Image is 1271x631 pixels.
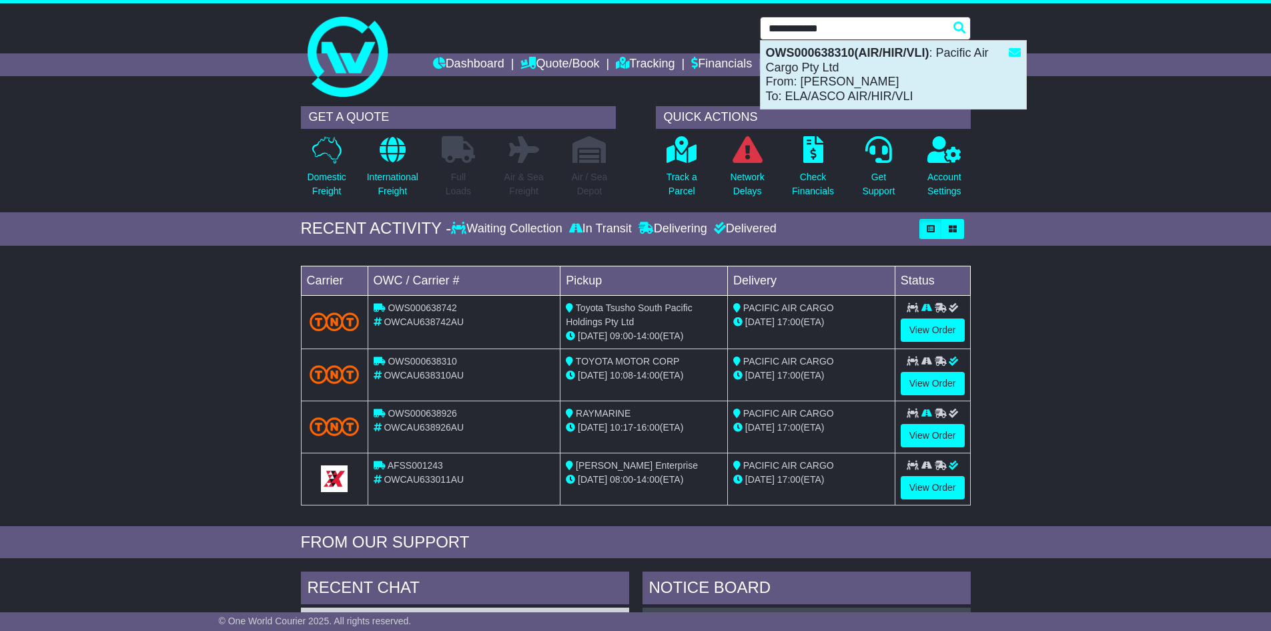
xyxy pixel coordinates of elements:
div: - (ETA) [566,369,722,383]
span: RAYMARINE [576,408,630,419]
span: [DATE] [578,474,607,485]
span: 17:00 [777,317,801,327]
span: [DATE] [578,331,607,341]
img: GetCarrierServiceLogo [321,465,348,492]
span: 09:00 [610,331,633,341]
div: : Pacific Air Cargo Pty Ltd From: [PERSON_NAME] To: ELA/ASCO AIR/HIR/VLI [761,41,1026,109]
span: [DATE] [745,317,775,327]
span: 14:00 [637,474,660,485]
span: OWS000638742 [388,302,457,313]
p: Account Settings [927,170,961,198]
a: Financials [691,53,752,76]
div: RECENT ACTIVITY - [301,219,452,238]
a: View Order [901,424,965,447]
td: Status [895,266,970,295]
span: 17:00 [777,422,801,433]
p: Track a Parcel [667,170,697,198]
span: OWCAU638742AU [384,317,464,327]
div: (ETA) [733,473,889,487]
img: TNT_Domestic.png [310,312,360,331]
div: Waiting Collection [451,222,565,236]
p: Network Delays [730,170,764,198]
p: Get Support [862,170,895,198]
span: © One World Courier 2025. All rights reserved. [219,616,412,626]
span: PACIFIC AIR CARGO [743,408,834,419]
div: QUICK ACTIONS [656,106,971,129]
a: InternationalFreight [366,136,419,206]
a: View Order [901,319,965,342]
span: OWCAU638926AU [384,422,464,433]
div: RECENT CHAT [301,572,629,608]
span: PACIFIC AIR CARGO [743,356,834,367]
span: [DATE] [745,370,775,381]
span: [DATE] [578,370,607,381]
td: Delivery [727,266,895,295]
p: Air & Sea Freight [504,170,544,198]
span: [DATE] [578,422,607,433]
a: AccountSettings [927,136,962,206]
img: TNT_Domestic.png [310,417,360,435]
td: OWC / Carrier # [368,266,560,295]
span: [PERSON_NAME] Enterprise [576,460,698,471]
div: NOTICE BOARD [643,572,971,608]
a: Track aParcel [666,136,698,206]
span: 16:00 [637,422,660,433]
span: OWCAU633011AU [384,474,464,485]
span: TOYOTA MOTOR CORP [576,356,680,367]
p: Air / Sea Depot [572,170,608,198]
a: NetworkDelays [729,136,765,206]
p: International Freight [367,170,418,198]
div: (ETA) [733,369,889,383]
a: View Order [901,372,965,395]
span: 17:00 [777,370,801,381]
strong: OWS000638310(AIR/HIR/VLI) [766,46,929,59]
div: In Transit [566,222,635,236]
span: Toyota Tsusho South Pacific Holdings Pty Ltd [566,302,692,327]
span: 17:00 [777,474,801,485]
span: 14:00 [637,370,660,381]
span: OWS000638926 [388,408,457,419]
div: - (ETA) [566,329,722,343]
div: Delivering [635,222,711,236]
p: Full Loads [442,170,475,198]
div: (ETA) [733,421,889,435]
span: 08:00 [610,474,633,485]
a: Tracking [616,53,675,76]
span: PACIFIC AIR CARGO [743,460,834,471]
a: GetSupport [861,136,895,206]
a: DomesticFreight [306,136,346,206]
span: 10:08 [610,370,633,381]
p: Domestic Freight [307,170,346,198]
span: OWS000638310 [388,356,457,367]
a: CheckFinancials [791,136,835,206]
span: PACIFIC AIR CARGO [743,302,834,313]
a: Dashboard [433,53,504,76]
span: [DATE] [745,474,775,485]
td: Pickup [560,266,728,295]
div: (ETA) [733,315,889,329]
div: Delivered [711,222,777,236]
span: AFSS001243 [388,460,443,471]
p: Check Financials [792,170,834,198]
a: Quote/Book [520,53,599,76]
div: - (ETA) [566,421,722,435]
span: 10:17 [610,422,633,433]
div: FROM OUR SUPPORT [301,533,971,552]
span: OWCAU638310AU [384,370,464,381]
div: GET A QUOTE [301,106,616,129]
td: Carrier [301,266,368,295]
div: - (ETA) [566,473,722,487]
img: TNT_Domestic.png [310,365,360,383]
span: [DATE] [745,422,775,433]
a: View Order [901,476,965,499]
span: 14:00 [637,331,660,341]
